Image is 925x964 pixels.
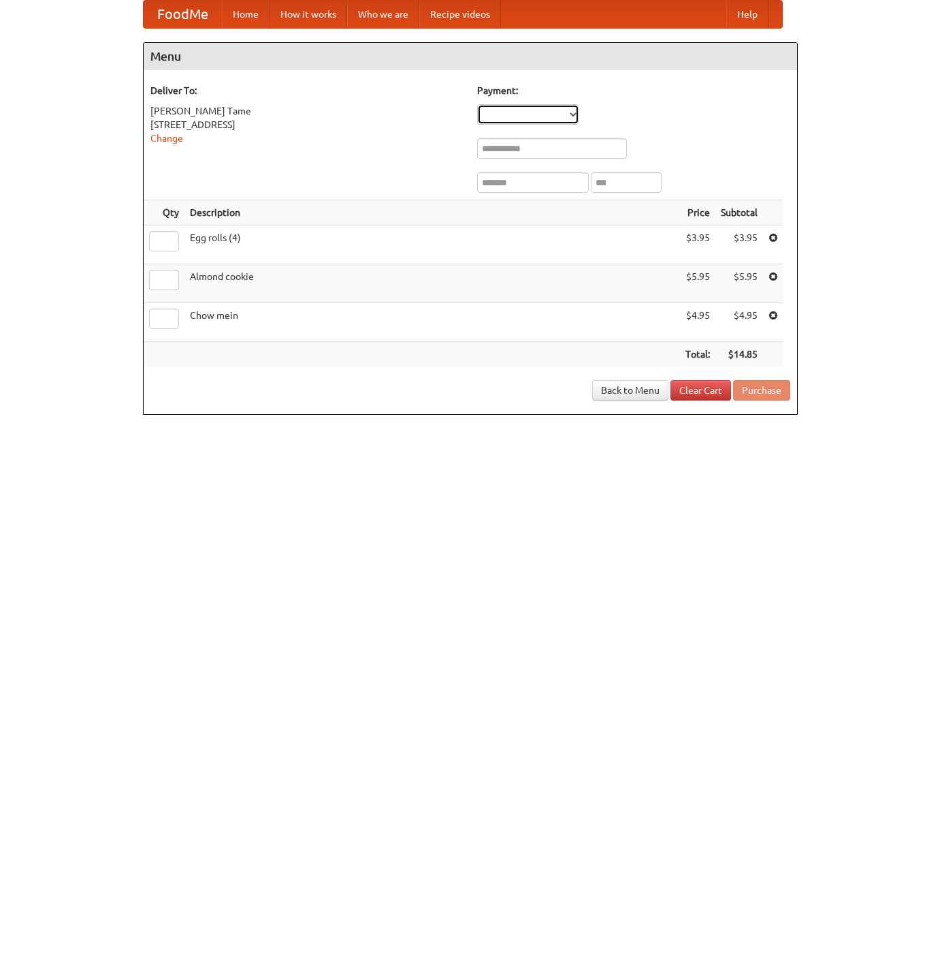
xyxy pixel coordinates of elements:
td: Almond cookie [184,264,680,303]
a: Help [726,1,768,28]
a: FoodMe [144,1,222,28]
div: [STREET_ADDRESS] [150,118,464,131]
h4: Menu [144,43,797,70]
a: Change [150,133,183,144]
a: Back to Menu [592,380,668,401]
th: $14.85 [715,342,763,367]
a: Clear Cart [670,380,731,401]
td: Egg rolls (4) [184,226,680,264]
td: $5.95 [715,264,763,303]
h5: Deliver To: [150,84,464,97]
td: Chow mein [184,303,680,342]
td: $3.95 [715,226,763,264]
td: $4.95 [680,303,715,342]
td: $5.95 [680,264,715,303]
a: Who we are [347,1,419,28]
th: Total: [680,342,715,367]
td: $4.95 [715,303,763,342]
div: [PERSON_NAME] Tame [150,104,464,118]
th: Price [680,200,715,226]
h5: Payment: [477,84,790,97]
th: Qty [144,200,184,226]
a: Home [222,1,270,28]
th: Subtotal [715,200,763,226]
button: Purchase [733,380,790,401]
a: Recipe videos [419,1,501,28]
th: Description [184,200,680,226]
td: $3.95 [680,226,715,264]
a: How it works [270,1,347,28]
